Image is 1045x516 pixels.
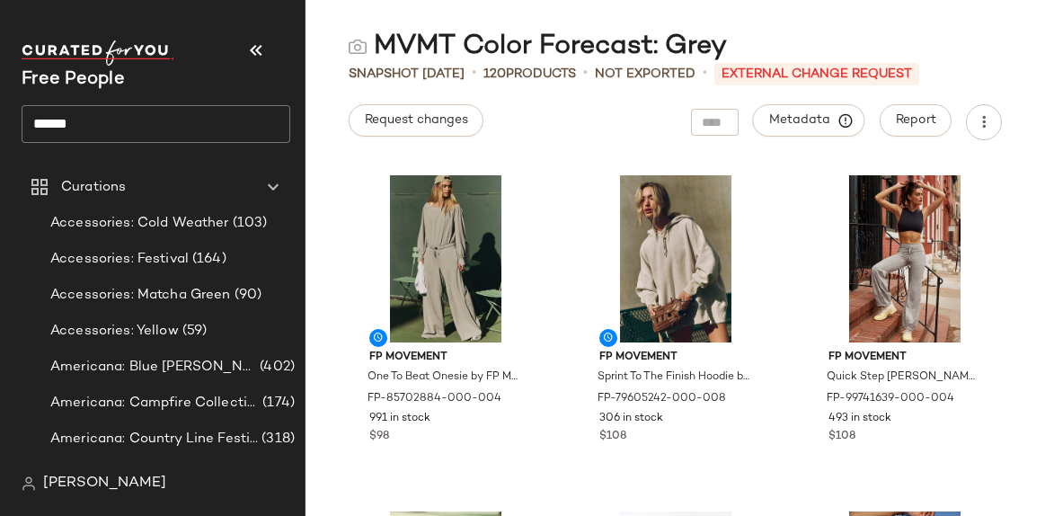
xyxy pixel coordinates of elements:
[189,249,226,270] span: (164)
[43,473,166,494] span: [PERSON_NAME]
[179,321,208,342] span: (59)
[369,411,430,427] span: 991 in stock
[258,429,295,449] span: (318)
[258,465,295,485] span: (285)
[828,350,981,366] span: FP Movement
[369,429,389,445] span: $98
[828,411,891,427] span: 493 in stock
[50,465,258,485] span: Americana: East Coast Summer
[703,63,707,85] span: •
[61,177,126,198] span: Curations
[22,476,36,491] img: svg%3e
[768,112,850,129] span: Metadata
[50,429,258,449] span: Americana: Country Line Festival
[585,175,766,343] img: 79605242_008_a
[22,70,125,89] span: Current Company Name
[483,65,576,84] div: Products
[714,63,919,85] p: External Change Request
[753,104,865,137] button: Metadata
[349,104,483,137] button: Request changes
[483,67,506,81] span: 120
[349,38,367,56] img: svg%3e
[598,369,750,386] span: Sprint To The Finish Hoodie by FP Movement at Free People in Grey, Size: XS
[50,285,231,306] span: Accessories: Matcha Green
[368,369,520,386] span: One To Beat Onesie by FP Movement at Free People in Grey, Size: XL
[259,393,295,414] span: (174)
[828,429,855,445] span: $108
[827,369,979,386] span: Quick Step [PERSON_NAME] Pants by FP Movement at Free People in Grey, Size: M
[599,411,663,427] span: 306 in stock
[50,321,179,342] span: Accessories: Yellow
[598,391,726,407] span: FP-79605242-000-008
[50,213,229,234] span: Accessories: Cold Weather
[364,113,468,128] span: Request changes
[368,391,501,407] span: FP-85702884-000-004
[472,63,476,85] span: •
[50,357,256,378] span: Americana: Blue [PERSON_NAME] Baby
[369,350,522,366] span: FP Movement
[599,350,752,366] span: FP Movement
[355,175,536,343] img: 85702884_004_d
[229,213,268,234] span: (103)
[827,391,954,407] span: FP-99741639-000-004
[599,429,626,445] span: $108
[895,113,936,128] span: Report
[50,393,259,414] span: Americana: Campfire Collective
[583,63,588,85] span: •
[22,40,174,66] img: cfy_white_logo.C9jOOHJF.svg
[349,65,465,84] span: Snapshot [DATE]
[231,285,262,306] span: (90)
[349,29,727,65] div: MVMT Color Forecast: Grey
[50,249,189,270] span: Accessories: Festival
[256,357,295,378] span: (402)
[880,104,952,137] button: Report
[595,65,695,84] span: Not Exported
[814,175,996,343] img: 99741639_004_f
